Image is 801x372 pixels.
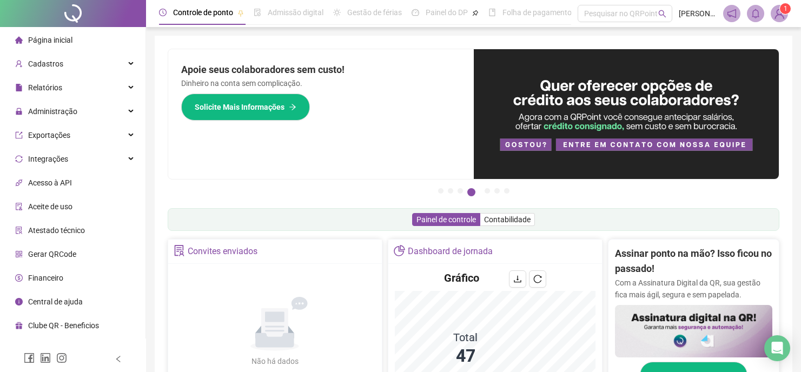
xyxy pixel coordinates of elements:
[15,84,23,91] span: file
[28,274,63,282] span: Financeiro
[181,77,461,89] p: Dinheiro na conta sem complicação.
[408,242,493,261] div: Dashboard de jornada
[784,5,787,12] span: 1
[15,203,23,210] span: audit
[15,108,23,115] span: lock
[15,155,23,163] span: sync
[28,36,72,44] span: Página inicial
[188,242,257,261] div: Convites enviados
[679,8,717,19] span: [PERSON_NAME]
[615,305,772,357] img: banner%2F02c71560-61a6-44d4-94b9-c8ab97240462.png
[751,9,760,18] span: bell
[658,10,666,18] span: search
[474,49,779,179] img: banner%2Fa8ee1423-cce5-4ffa-a127-5a2d429cc7d8.png
[28,321,99,330] span: Clube QR - Beneficios
[444,270,479,285] h4: Gráfico
[416,215,476,224] span: Painel de controle
[237,10,244,16] span: pushpin
[438,188,443,194] button: 1
[502,8,572,17] span: Folha de pagamento
[40,353,51,363] span: linkedin
[484,215,531,224] span: Contabilidade
[15,250,23,258] span: qrcode
[195,101,284,113] span: Solicite Mais Informações
[24,353,35,363] span: facebook
[467,188,475,196] button: 4
[615,246,772,277] h2: Assinar ponto na mão? Isso ficou no passado!
[56,353,67,363] span: instagram
[780,3,791,14] sup: Atualize o seu contato no menu Meus Dados
[485,188,490,194] button: 5
[289,103,296,111] span: arrow-right
[174,245,185,256] span: solution
[533,275,542,283] span: reload
[268,8,323,17] span: Admissão digital
[15,298,23,305] span: info-circle
[472,10,479,16] span: pushpin
[28,83,62,92] span: Relatórios
[181,94,310,121] button: Solicite Mais Informações
[504,188,509,194] button: 7
[28,131,70,139] span: Exportações
[764,335,790,361] div: Open Intercom Messenger
[394,245,405,256] span: pie-chart
[333,9,341,16] span: sun
[28,297,83,306] span: Central de ajuda
[15,60,23,68] span: user-add
[28,250,76,258] span: Gerar QRCode
[771,5,787,22] img: 67348
[28,107,77,116] span: Administração
[448,188,453,194] button: 2
[458,188,463,194] button: 3
[15,179,23,187] span: api
[15,274,23,282] span: dollar
[513,275,522,283] span: download
[28,226,85,235] span: Atestado técnico
[412,9,419,16] span: dashboard
[254,9,261,16] span: file-done
[181,62,461,77] h2: Apoie seus colaboradores sem custo!
[15,36,23,44] span: home
[15,131,23,139] span: export
[28,155,68,163] span: Integrações
[159,9,167,16] span: clock-circle
[727,9,737,18] span: notification
[347,8,402,17] span: Gestão de férias
[28,178,72,187] span: Acesso à API
[15,322,23,329] span: gift
[173,8,233,17] span: Controle de ponto
[225,355,325,367] div: Não há dados
[28,59,63,68] span: Cadastros
[615,277,772,301] p: Com a Assinatura Digital da QR, sua gestão fica mais ágil, segura e sem papelada.
[488,9,496,16] span: book
[28,202,72,211] span: Aceite de uso
[426,8,468,17] span: Painel do DP
[15,227,23,234] span: solution
[494,188,500,194] button: 6
[115,355,122,363] span: left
